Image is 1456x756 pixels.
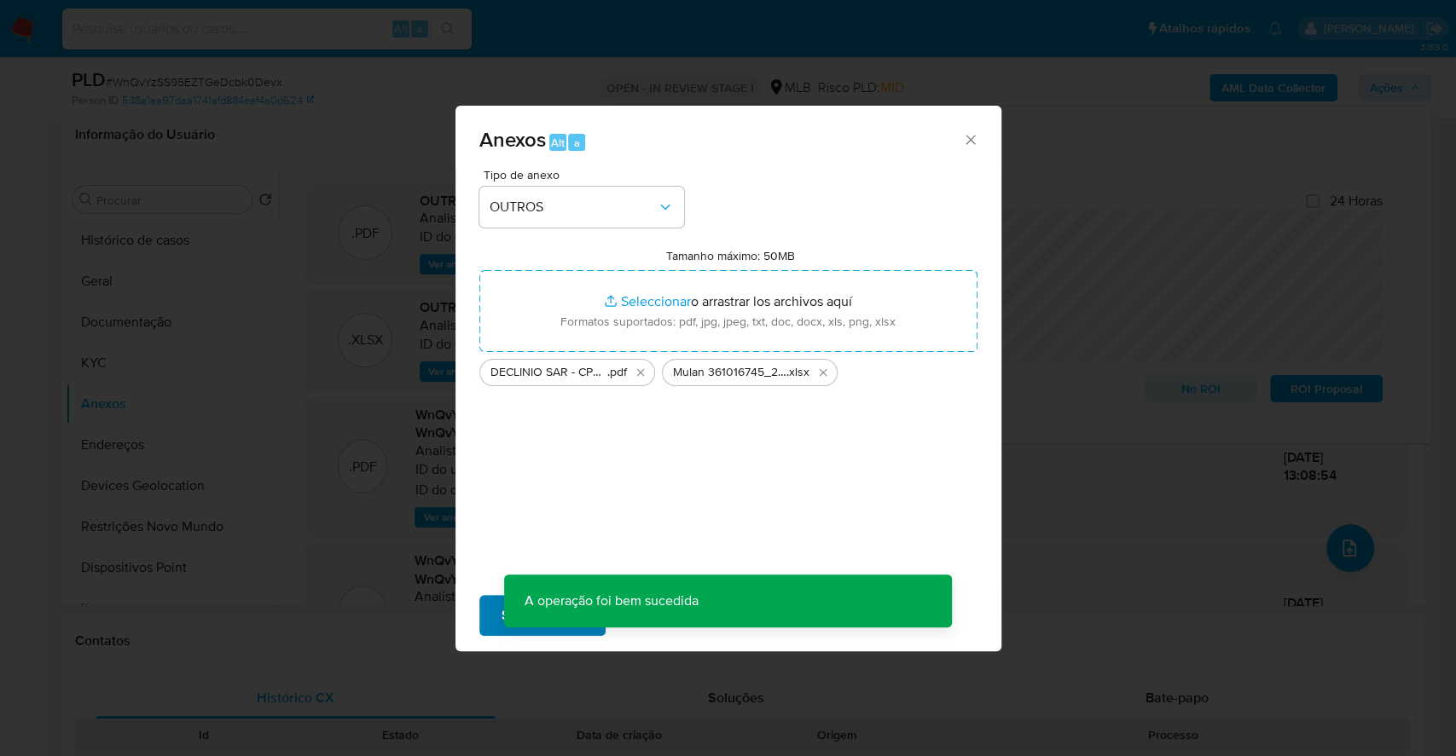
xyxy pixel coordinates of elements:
button: Eliminar DECLINIO SAR - CPF 89452470844 - MARIA AUXILIADORA ALVES DE CASTRO - Documentos Google.pdf [630,362,651,383]
span: a [574,135,580,151]
span: Subir arquivo [502,597,583,634]
span: DECLINIO SAR - CPF 89452470844 - [PERSON_NAME] - Documentos Google [490,364,607,381]
span: .pdf [607,364,627,381]
ul: Archivos seleccionados [479,352,977,386]
button: Subir arquivo [479,595,606,636]
span: Anexos [479,124,546,154]
span: OUTROS [490,199,657,216]
button: Cerrar [962,131,977,147]
span: Cancelar [635,597,690,634]
span: .xlsx [786,364,809,381]
span: Mulan 361016745_2025_09_16_08_22_03 [673,364,786,381]
button: OUTROS [479,187,684,228]
span: Tipo de anexo [484,169,688,181]
label: Tamanho máximo: 50MB [666,248,795,263]
p: A operação foi bem sucedida [504,574,719,627]
span: Alt [551,135,565,151]
button: Eliminar Mulan 361016745_2025_09_16_08_22_03.xlsx [813,362,833,383]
